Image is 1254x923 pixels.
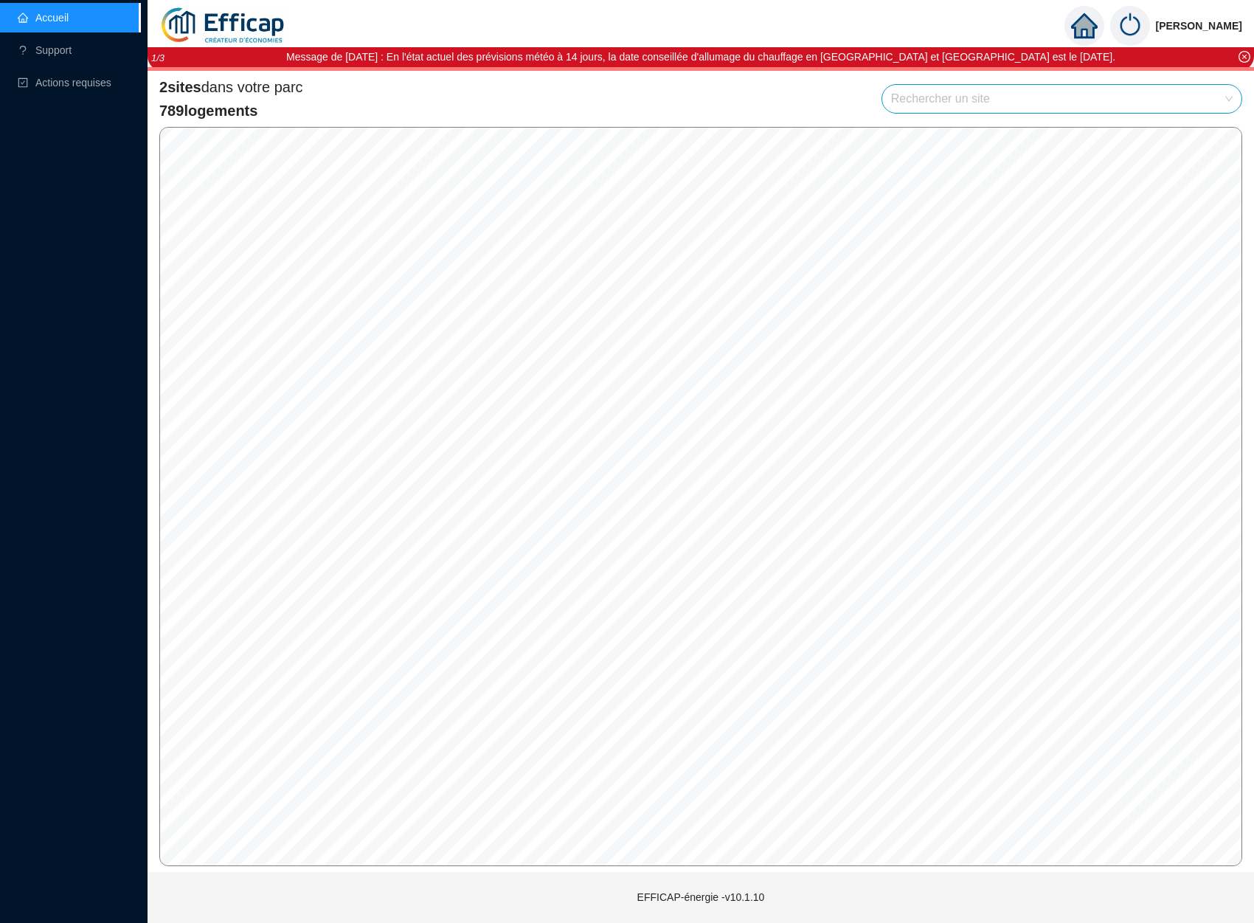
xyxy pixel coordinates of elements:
[1156,2,1242,49] span: [PERSON_NAME]
[1110,6,1150,46] img: power
[18,12,69,24] a: homeAccueil
[159,77,303,97] span: dans votre parc
[1239,51,1250,63] span: close-circle
[159,100,303,121] span: 789 logements
[18,77,28,88] span: check-square
[18,44,72,56] a: questionSupport
[1071,13,1098,39] span: home
[35,77,111,89] span: Actions requises
[637,891,765,903] span: EFFICAP-énergie - v10.1.10
[160,128,1241,865] canvas: Map
[159,79,201,95] span: 2 sites
[151,52,164,63] i: 1 / 3
[286,49,1115,65] div: Message de [DATE] : En l'état actuel des prévisions météo à 14 jours, la date conseillée d'alluma...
